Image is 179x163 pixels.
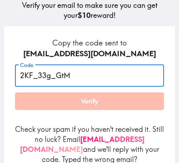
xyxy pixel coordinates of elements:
h5: Verify your email to make sure you can get your reward! [6,0,173,20]
button: Verify [15,92,164,110]
a: [EMAIL_ADDRESS][DOMAIN_NAME] [20,135,145,154]
label: Code [20,61,33,69]
b: $10 [78,11,91,20]
div: [EMAIL_ADDRESS][DOMAIN_NAME] [15,48,164,59]
h6: Copy the code sent to [15,38,164,59]
input: xxx_xxx_xxx [15,64,164,87]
